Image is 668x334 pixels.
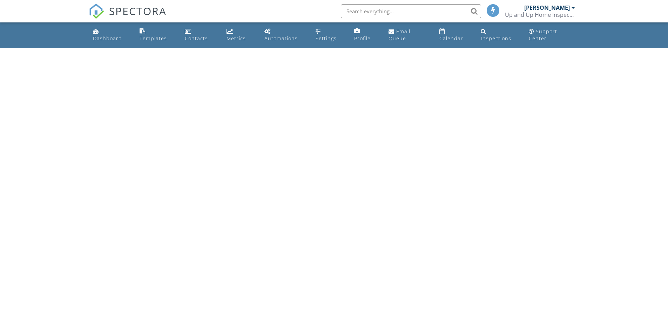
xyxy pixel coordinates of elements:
div: Calendar [439,35,463,42]
a: Support Center [526,25,578,45]
div: Profile [354,35,371,42]
a: Email Queue [386,25,431,45]
div: Dashboard [93,35,122,42]
div: Contacts [185,35,208,42]
a: Company Profile [351,25,380,45]
a: Calendar [437,25,472,45]
a: Dashboard [90,25,131,45]
img: The Best Home Inspection Software - Spectora [89,4,104,19]
a: Contacts [182,25,218,45]
a: Inspections [478,25,520,45]
div: Automations [264,35,298,42]
div: Support Center [529,28,557,42]
input: Search everything... [341,4,481,18]
div: Email Queue [389,28,410,42]
a: Automations (Basic) [262,25,307,45]
a: Metrics [224,25,256,45]
div: [PERSON_NAME] [524,4,570,11]
div: Inspections [481,35,511,42]
div: Templates [140,35,167,42]
a: Templates [137,25,176,45]
div: Up and Up Home Inspections [505,11,575,18]
div: Metrics [227,35,246,42]
a: Settings [313,25,345,45]
span: SPECTORA [109,4,167,18]
a: SPECTORA [89,9,167,24]
div: Settings [316,35,337,42]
